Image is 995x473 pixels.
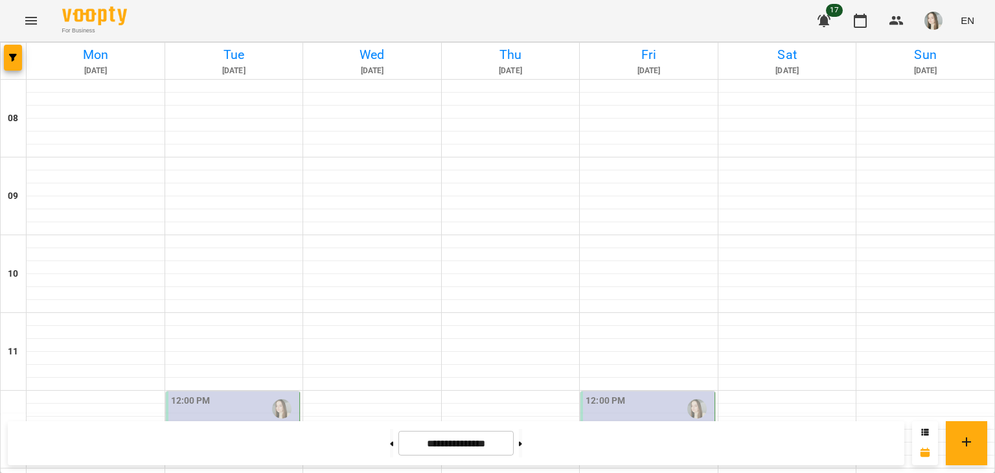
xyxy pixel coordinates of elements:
img: Voopty Logo [62,6,127,25]
h6: [DATE] [305,65,439,77]
h6: Wed [305,45,439,65]
h6: Fri [582,45,716,65]
h6: [DATE] [29,65,163,77]
label: 12:00 PM [586,394,625,408]
h6: Thu [444,45,578,65]
h6: [DATE] [720,65,854,77]
span: EN [961,14,974,27]
h6: Sat [720,45,854,65]
span: For Business [62,27,127,35]
h6: 10 [8,267,18,281]
span: 17 [826,4,843,17]
h6: Tue [167,45,301,65]
h6: [DATE] [858,65,992,77]
h6: Mon [29,45,163,65]
h6: [DATE] [167,65,301,77]
img: Ярослава Барабаш [687,399,707,419]
button: EN [955,8,979,32]
h6: Sun [858,45,992,65]
h6: 09 [8,189,18,203]
button: Menu [16,5,47,36]
h6: [DATE] [582,65,716,77]
img: a8d7fb5a1d89beb58b3ded8a11ed441a.jpeg [924,12,943,30]
label: 12:00 PM [171,394,211,408]
img: Ярослава Барабаш [272,399,292,419]
h6: 08 [8,111,18,126]
h6: [DATE] [444,65,578,77]
h6: 11 [8,345,18,359]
